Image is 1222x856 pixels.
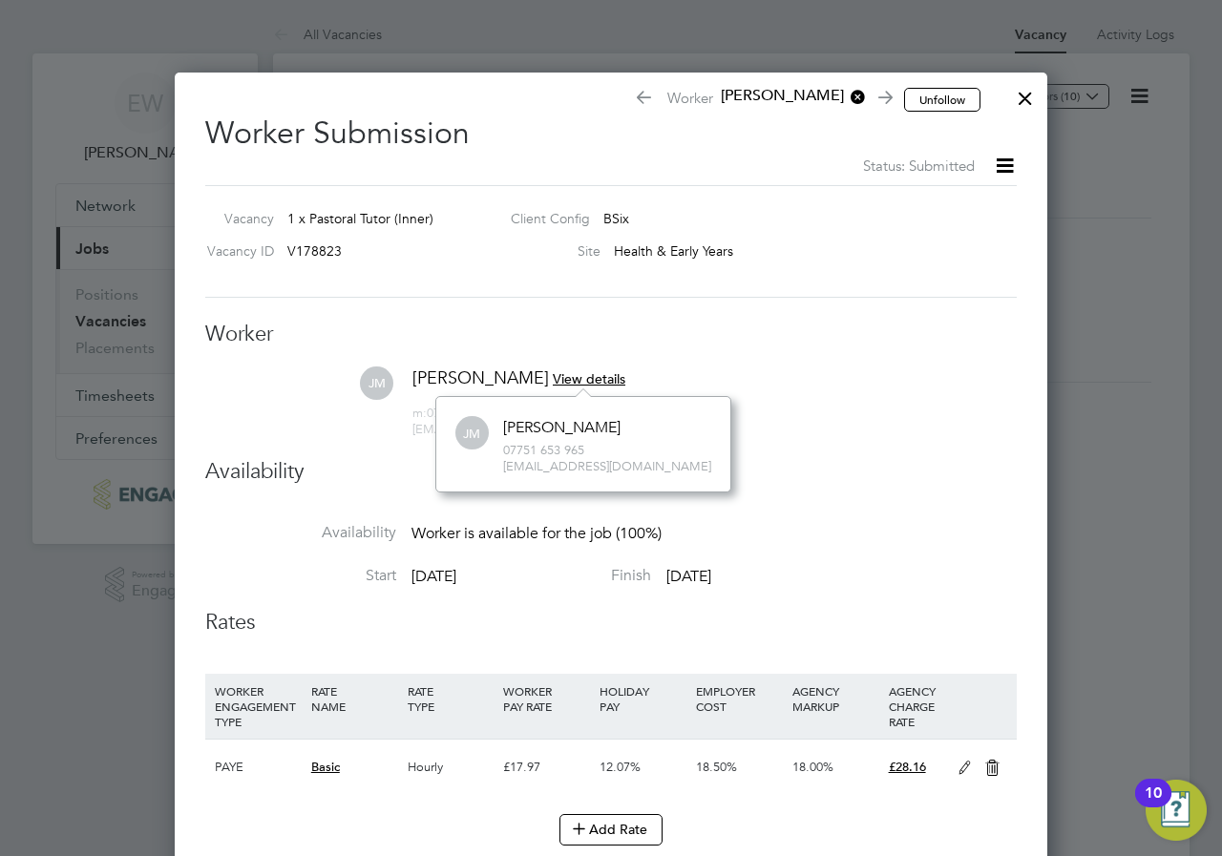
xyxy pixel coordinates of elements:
[603,210,629,227] span: BSix
[884,674,948,739] div: AGENCY CHARGE RATE
[205,458,1017,486] h3: Availability
[455,417,489,450] span: JM
[210,740,306,795] div: PAYE
[792,759,833,775] span: 18.00%
[691,674,788,723] div: EMPLOYER COST
[205,99,1017,177] h2: Worker Submission
[503,443,711,459] span: 07751 653 965
[904,88,980,113] button: Unfollow
[495,242,600,260] label: Site
[412,405,427,421] span: m:
[863,157,975,175] span: Status: Submitted
[412,421,621,437] span: [EMAIL_ADDRESS][DOMAIN_NAME]
[360,366,393,400] span: JM
[1145,793,1162,818] div: 10
[503,418,621,438] div: [PERSON_NAME]
[205,609,1017,637] h3: Rates
[311,759,340,775] span: Basic
[287,242,342,260] span: V178823
[412,366,549,388] span: [PERSON_NAME]
[503,459,711,475] span: [EMAIL_ADDRESS][DOMAIN_NAME]
[498,740,595,795] div: £17.97
[460,566,651,586] label: Finish
[287,210,433,227] span: 1 x Pastoral Tutor (Inner)
[889,759,926,775] span: £28.16
[788,674,884,723] div: AGENCY MARKUP
[553,370,625,387] span: View details
[595,674,691,723] div: HOLIDAY PAY
[614,242,733,260] span: Health & Early Years
[306,674,403,723] div: RATE NAME
[210,674,306,739] div: WORKER ENGAGEMENT TYPE
[634,86,890,113] span: Worker
[666,567,711,586] span: [DATE]
[600,759,641,775] span: 12.07%
[403,740,499,795] div: Hourly
[696,759,737,775] span: 18.50%
[495,210,590,227] label: Client Config
[205,523,396,543] label: Availability
[403,674,499,723] div: RATE TYPE
[205,321,1017,348] h3: Worker
[1146,780,1207,841] button: Open Resource Center, 10 new notifications
[411,567,456,586] span: [DATE]
[198,210,274,227] label: Vacancy
[205,566,396,586] label: Start
[713,86,866,107] span: [PERSON_NAME]
[559,814,663,845] button: Add Rate
[198,242,274,260] label: Vacancy ID
[498,674,595,723] div: WORKER PAY RATE
[411,524,662,543] span: Worker is available for the job (100%)
[412,405,508,421] span: 07751 653 965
